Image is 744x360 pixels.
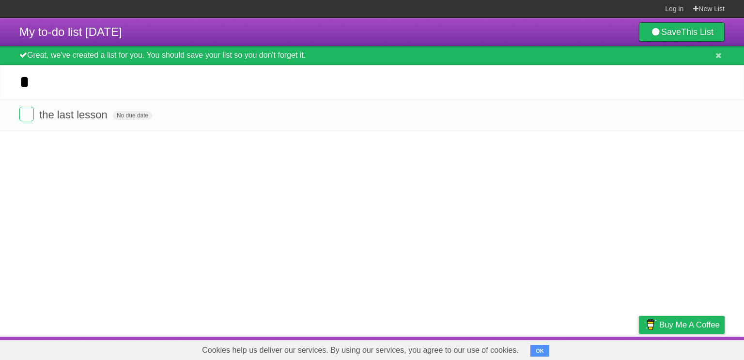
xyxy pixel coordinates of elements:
[510,339,530,358] a: About
[113,111,152,120] span: No due date
[639,316,725,334] a: Buy me a coffee
[19,107,34,121] label: Done
[639,22,725,42] a: SaveThis List
[542,339,581,358] a: Developers
[593,339,615,358] a: Terms
[644,316,657,333] img: Buy me a coffee
[659,316,720,333] span: Buy me a coffee
[39,109,110,121] span: the last lesson
[626,339,651,358] a: Privacy
[19,25,122,38] span: My to-do list [DATE]
[664,339,725,358] a: Suggest a feature
[530,345,549,357] button: OK
[681,27,713,37] b: This List
[192,341,528,360] span: Cookies help us deliver our services. By using our services, you agree to our use of cookies.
